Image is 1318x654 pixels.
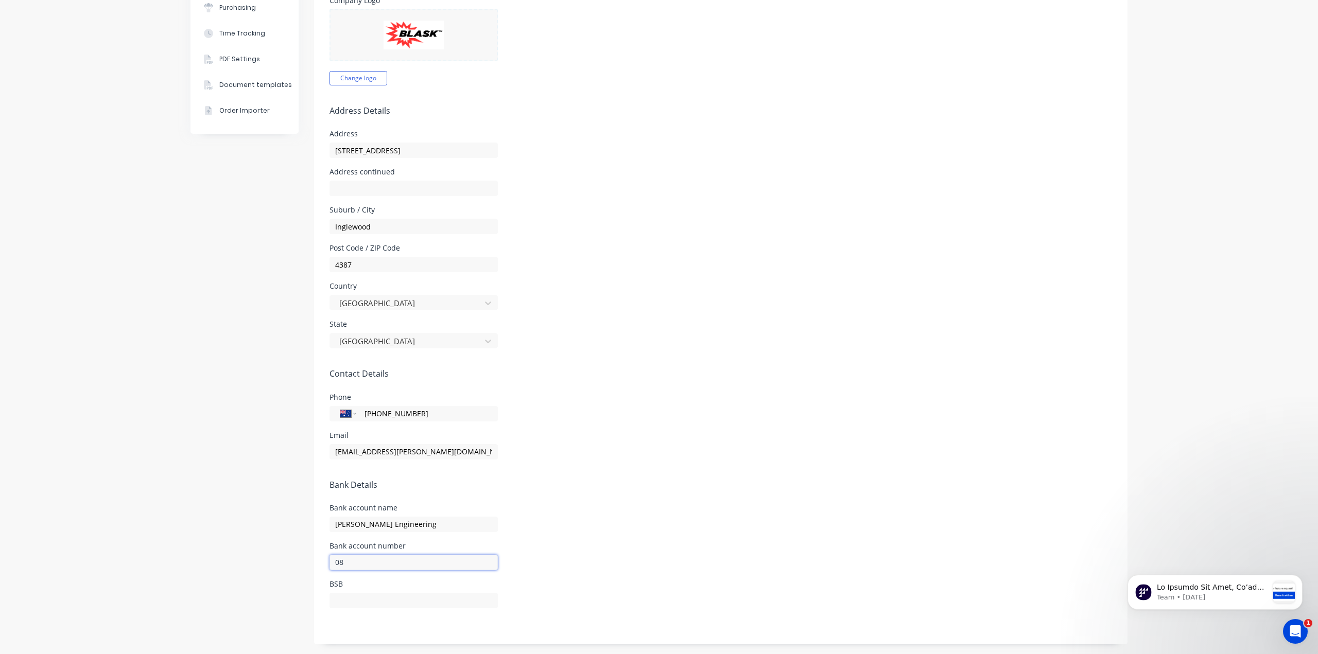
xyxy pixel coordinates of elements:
[190,98,299,123] button: Order Importer
[329,71,387,85] button: Change logo
[329,542,498,550] div: Bank account number
[219,55,260,64] div: PDF Settings
[329,168,498,175] div: Address continued
[329,106,1112,116] h5: Address Details
[45,39,156,48] p: Message from Team, sent 2w ago
[329,130,498,137] div: Address
[329,321,498,328] div: State
[329,580,498,588] div: BSB
[329,282,498,290] div: Country
[1304,619,1312,627] span: 1
[329,394,498,401] div: Phone
[329,244,498,252] div: Post Code / ZIP Code
[219,106,270,115] div: Order Importer
[1283,619,1308,644] iframe: Intercom live chat
[219,29,265,38] div: Time Tracking
[190,46,299,72] button: PDF Settings
[45,29,154,620] span: Lo Ipsumdo Sit Amet, Co’ad elitse doe temp incididu utlabor etdolorem al enim admi veniamqu nos e...
[219,3,256,12] div: Purchasing
[329,369,1112,379] h5: Contact Details
[1112,554,1318,626] iframe: Intercom notifications message
[190,21,299,46] button: Time Tracking
[190,72,299,98] button: Document templates
[329,504,498,511] div: Bank account name
[329,206,498,214] div: Suburb / City
[329,432,498,439] div: Email
[219,80,292,90] div: Document templates
[329,480,1112,490] h5: Bank Details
